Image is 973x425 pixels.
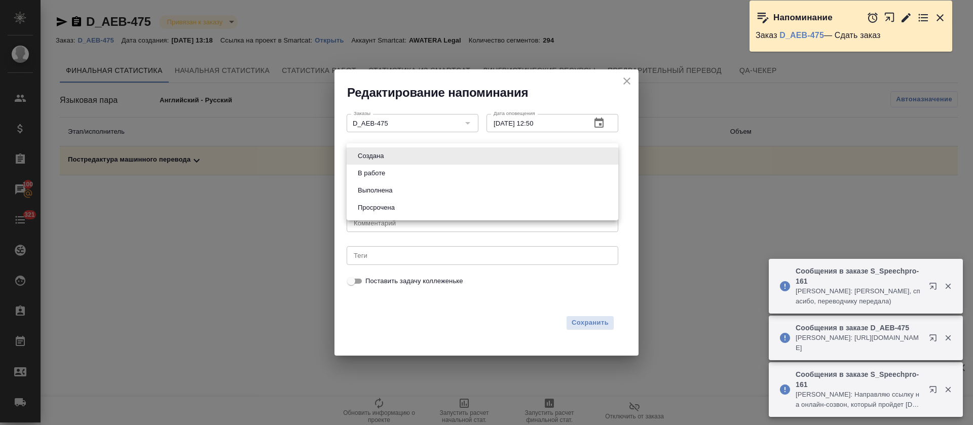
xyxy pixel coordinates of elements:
p: Напоминание [773,13,833,23]
p: Сообщения в заказе S_Speechpro-161 [796,369,922,390]
button: Закрыть [938,282,958,291]
button: Отложить [867,12,879,24]
button: Просрочена [355,202,398,213]
p: Сообщения в заказе D_AEB-475 [796,323,922,333]
button: В работе [355,168,388,179]
p: [PERSON_NAME]: [PERSON_NAME], спасибо, переводчику передала) [796,286,922,306]
button: Открыть в новой вкладке [923,328,947,352]
button: Закрыть [938,333,958,342]
button: Перейти в todo [917,12,929,24]
button: Закрыть [934,12,946,24]
button: Выполнена [355,185,395,196]
a: D_AEB-475 [779,31,824,40]
p: [PERSON_NAME]: Направляю ссылку на онлайн-созвон, который пройдет [DATE] 16:00. [URL][DOMAIN_NAME] , [796,390,922,410]
p: [PERSON_NAME]: [URL][DOMAIN_NAME] [796,333,922,353]
button: Закрыть [938,385,958,394]
p: Сообщения в заказе S_Speechpro-161 [796,266,922,286]
button: Открыть в новой вкладке [884,7,895,28]
button: Открыть в новой вкладке [923,379,947,404]
button: Редактировать [900,12,912,24]
p: Заказ — Сдать заказ [756,30,946,41]
button: Открыть в новой вкладке [923,276,947,300]
button: Создана [355,150,387,162]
